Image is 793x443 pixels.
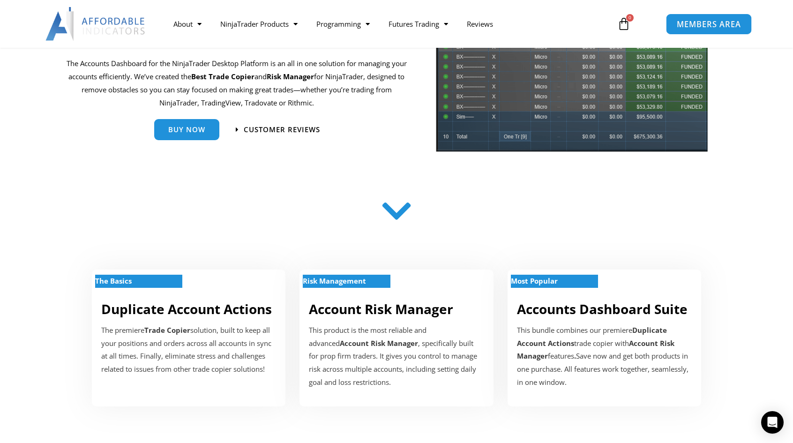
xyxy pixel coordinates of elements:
img: LogoAI | Affordable Indicators – NinjaTrader [45,7,146,41]
strong: Trade Copier [144,325,190,335]
a: Account Risk Manager [309,300,453,318]
a: Customer Reviews [236,126,320,133]
strong: Most Popular [511,276,558,285]
a: Buy Now [154,119,219,140]
p: This product is the most reliable and advanced , specifically built for prop firm traders. It giv... [309,324,484,389]
span: MEMBERS AREA [676,20,741,28]
strong: The Basics [95,276,132,285]
a: Reviews [457,13,502,35]
a: NinjaTrader Products [211,13,307,35]
div: Open Intercom Messenger [761,411,784,434]
p: The Accounts Dashboard for the NinjaTrader Desktop Platform is an all in one solution for managin... [66,57,407,109]
a: Duplicate Account Actions [101,300,272,318]
span: Customer Reviews [244,126,320,133]
a: About [164,13,211,35]
span: 0 [626,14,634,22]
strong: Account Risk Manager [340,338,418,348]
a: MEMBERS AREA [666,13,751,34]
b: Best Trade Copier [191,72,254,81]
a: Accounts Dashboard Suite [517,300,688,318]
span: Buy Now [168,126,205,133]
div: This bundle combines our premiere trade copier with features Save now and get both products in on... [517,324,692,389]
a: 0 [603,10,644,38]
b: . [574,351,576,360]
nav: Menu [164,13,606,35]
a: Futures Trading [379,13,457,35]
b: Account Risk Manager [517,338,674,361]
b: Duplicate Account Actions [517,325,667,348]
p: The premiere solution, built to keep all your positions and orders across all accounts in sync at... [101,324,276,376]
strong: Risk Management [303,276,366,285]
a: Programming [307,13,379,35]
strong: Risk Manager [267,72,314,81]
